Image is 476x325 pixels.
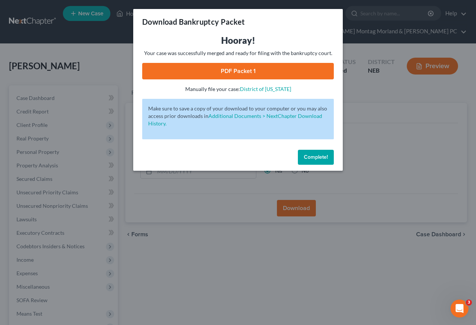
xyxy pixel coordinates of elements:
[451,300,469,318] iframe: Intercom live chat
[148,105,328,127] p: Make sure to save a copy of your download to your computer or you may also access prior downloads in
[304,154,328,160] span: Complete!
[142,16,245,27] h3: Download Bankruptcy Packet
[142,63,334,79] a: PDF Packet 1
[142,34,334,46] h3: Hooray!
[298,150,334,165] button: Complete!
[240,86,291,92] a: District of [US_STATE]
[142,49,334,57] p: Your case was successfully merged and ready for filing with the bankruptcy court.
[142,85,334,93] p: Manually file your case:
[148,113,322,127] a: Additional Documents > NextChapter Download History.
[466,300,472,306] span: 3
